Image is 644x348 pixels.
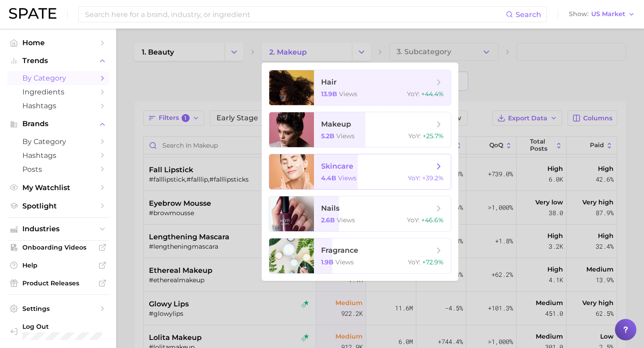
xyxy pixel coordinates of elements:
span: Onboarding Videos [22,243,94,251]
a: Home [7,36,109,50]
a: My Watchlist [7,181,109,195]
span: views [337,216,355,224]
span: views [339,90,357,98]
span: YoY : [408,258,420,266]
span: YoY : [408,132,421,140]
span: fragrance [321,246,358,255]
a: Posts [7,162,109,176]
a: Spotlight [7,199,109,213]
span: views [338,174,356,182]
span: nails [321,204,339,212]
span: YoY : [408,174,420,182]
span: hair [321,78,337,86]
ul: Change Category [262,63,458,281]
span: Show [569,12,589,17]
a: Ingredients [7,85,109,99]
span: YoY : [407,90,419,98]
span: 5.2b [321,132,335,140]
span: Posts [22,165,94,174]
span: makeup [321,120,351,128]
span: Industries [22,225,94,233]
span: skincare [321,162,353,170]
span: +25.7% [423,132,444,140]
a: Product Releases [7,276,109,290]
input: Search here for a brand, industry, or ingredient [84,7,506,22]
span: +39.2% [422,174,444,182]
span: US Market [591,12,625,17]
a: Hashtags [7,149,109,162]
span: Brands [22,120,94,128]
span: +72.9% [422,258,444,266]
span: Spotlight [22,202,94,210]
span: Home [22,38,94,47]
button: Industries [7,222,109,236]
a: Help [7,259,109,272]
span: Ingredients [22,88,94,96]
a: Log out. Currently logged in with e-mail lhighfill@hunterpr.com. [7,320,109,343]
button: Trends [7,54,109,68]
span: YoY : [407,216,419,224]
span: +44.4% [421,90,444,98]
span: 1.9b [321,258,334,266]
span: by Category [22,74,94,82]
a: Settings [7,302,109,315]
span: Hashtags [22,151,94,160]
span: Search [516,10,541,19]
button: Brands [7,117,109,131]
span: Settings [22,305,94,313]
a: Hashtags [7,99,109,113]
a: by Category [7,135,109,149]
span: +46.6% [421,216,444,224]
span: views [336,132,355,140]
span: by Category [22,137,94,146]
span: 4.4b [321,174,336,182]
button: ShowUS Market [567,8,637,20]
span: 2.6b [321,216,335,224]
a: Onboarding Videos [7,241,109,254]
span: views [335,258,354,266]
span: My Watchlist [22,183,94,192]
span: Hashtags [22,102,94,110]
span: Help [22,261,94,269]
a: by Category [7,71,109,85]
span: Trends [22,57,94,65]
span: Product Releases [22,279,94,287]
img: SPATE [9,8,56,19]
span: 13.9b [321,90,337,98]
span: Log Out [22,323,102,331]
